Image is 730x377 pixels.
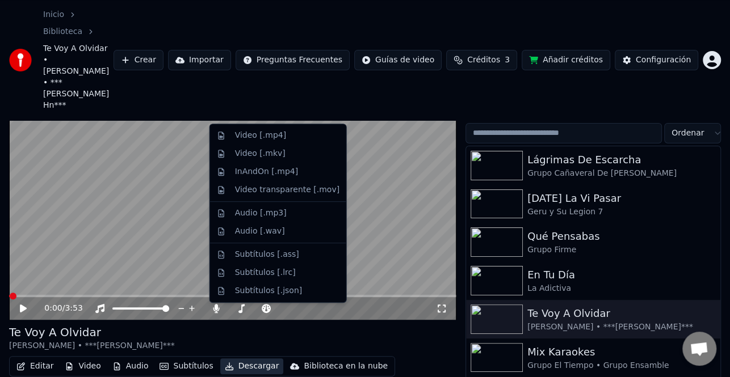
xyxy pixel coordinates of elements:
[9,49,32,71] img: youka
[527,244,716,256] div: Grupo Firme
[235,249,299,260] div: Subtítulos [.ass]
[682,332,716,366] div: Chat abierto
[43,9,114,111] nav: breadcrumb
[65,303,82,314] span: 3:53
[235,184,339,196] div: Video transparente [.mov]
[527,168,716,179] div: Grupo Cañaveral De [PERSON_NAME]
[527,344,716,360] div: Mix Karaokes
[235,285,303,296] div: Subtítulos [.json]
[168,50,231,70] button: Importar
[235,267,296,278] div: Subtítulos [.lrc]
[43,43,114,111] span: Te Voy A Olvidar • [PERSON_NAME] • ***[PERSON_NAME] Hn***
[155,358,217,374] button: Subtítulos
[522,50,610,70] button: Añadir créditos
[44,303,72,314] div: /
[636,54,691,66] div: Configuración
[527,283,716,294] div: La Adictiva
[235,148,286,159] div: Video [.mkv]
[527,267,716,283] div: En Tu Día
[9,340,175,351] div: [PERSON_NAME] • ***[PERSON_NAME]***
[9,324,175,340] div: Te Voy A Olvidar
[220,358,284,374] button: Descargar
[527,190,716,206] div: [DATE] La Vi Pasar
[12,358,58,374] button: Editar
[235,130,286,141] div: Video [.mp4]
[615,50,698,70] button: Configuración
[354,50,442,70] button: Guías de video
[527,228,716,244] div: Qué Pensabas
[527,306,716,321] div: Te Voy A Olvidar
[236,50,350,70] button: Preguntas Frecuentes
[527,321,716,333] div: [PERSON_NAME] • ***[PERSON_NAME]***
[60,358,105,374] button: Video
[446,50,517,70] button: Créditos3
[527,206,716,218] div: Geru y Su Legion 7
[114,50,163,70] button: Crear
[527,152,716,168] div: Lágrimas De Escarcha
[235,207,287,219] div: Audio [.mp3]
[43,9,64,20] a: Inicio
[235,166,299,177] div: InAndOn [.mp4]
[505,54,510,66] span: 3
[527,360,716,371] div: Grupo El Tiempo • Grupo Ensamble
[304,361,388,372] div: Biblioteca en la nube
[467,54,500,66] span: Créditos
[108,358,153,374] button: Audio
[672,128,704,139] span: Ordenar
[44,303,62,314] span: 0:00
[235,226,285,237] div: Audio [.wav]
[43,26,82,37] a: Biblioteca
